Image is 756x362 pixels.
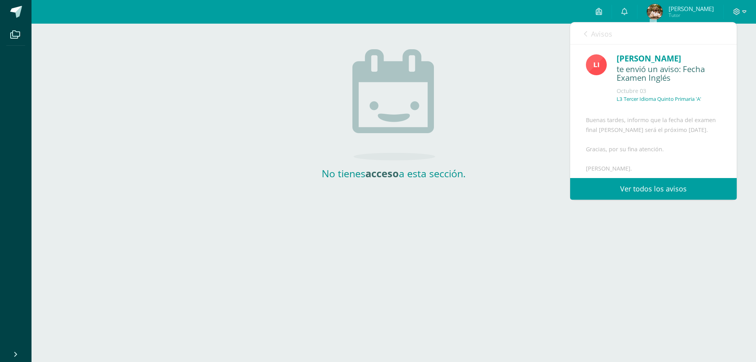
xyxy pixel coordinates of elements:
strong: acceso [365,167,399,180]
div: Octubre 03 [617,87,721,95]
span: Avisos [591,29,612,39]
h2: No tienes a esta sección. [315,167,472,180]
div: [PERSON_NAME] [617,52,721,65]
a: Ver todos los avisos [570,178,737,200]
img: no_activities.png [352,49,435,160]
div: te envió un aviso: Fecha Examen Inglés [617,65,721,83]
img: 5328e75cf3ea077a1d8a0aa72aac4843.png [647,4,663,20]
div: Buenas tardes, informo que la fecha del examen final [PERSON_NAME] será el próximo [DATE]. Gracia... [586,115,721,231]
span: Tutor [669,12,714,19]
p: L3 Tercer Idioma Quinto Primaria 'A' [617,96,701,102]
span: [PERSON_NAME] [669,5,714,13]
img: 26d99b1a796ccaa3371889e7bb07c0d4.png [586,54,607,75]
